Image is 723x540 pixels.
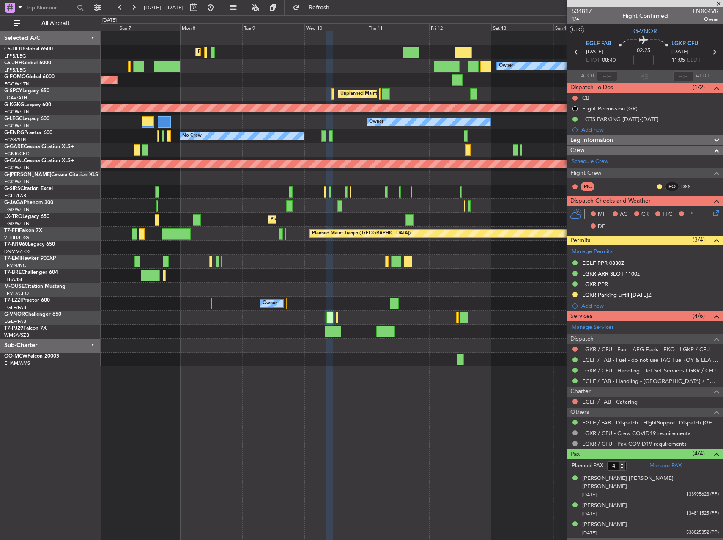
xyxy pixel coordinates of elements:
[586,56,600,65] span: ETOT
[144,4,183,11] span: [DATE] - [DATE]
[572,16,592,23] span: 1/4
[570,26,584,33] button: UTC
[4,228,42,233] a: T7-FFIFalcon 7X
[637,47,650,55] span: 02:25
[582,440,687,447] a: LGKR / CFU - Pax COVID19 requirements
[581,302,719,309] div: Add new
[671,56,685,65] span: 11:05
[570,311,592,321] span: Services
[499,60,513,72] div: Owner
[4,158,74,163] a: G-GAALCessna Citation XLS+
[572,248,613,256] a: Manage Permits
[598,223,605,231] span: DP
[271,213,326,226] div: Planned Maint Dusseldorf
[570,449,580,459] span: Pax
[4,102,24,107] span: G-KGKG
[686,510,719,517] span: 134811525 (PP)
[304,23,367,31] div: Wed 10
[570,334,594,344] span: Dispatch
[4,242,55,247] a: T7-N1960Legacy 650
[4,61,51,66] a: CS-JHHGlobal 6000
[582,105,638,112] div: Flight Permission (GR)
[4,109,30,115] a: EGGW/LTN
[4,326,47,331] a: T7-PJ29Falcon 7X
[687,56,701,65] span: ELDT
[598,210,606,219] span: MF
[582,501,627,510] div: [PERSON_NAME]
[180,23,242,31] div: Mon 8
[602,56,616,65] span: 08:40
[4,130,52,135] a: G-ENRGPraetor 600
[26,1,74,14] input: Trip Number
[649,462,682,470] a: Manage PAX
[686,491,719,498] span: 133995623 (PP)
[289,1,340,14] button: Refresh
[4,354,27,359] span: OO-MCW
[582,346,710,353] a: LGKR / CFU - Fuel - AEG Fuels - EKO - LGKR / CFU
[582,377,719,385] a: EGLF / FAB - Handling - [GEOGRAPHIC_DATA] / EGLF / FAB
[693,7,719,16] span: LNX04VR
[4,276,23,283] a: LTBA/ISL
[369,116,383,128] div: Owner
[4,312,61,317] a: G-VNORChallenger 650
[553,23,616,31] div: Sun 14
[118,23,180,31] div: Sun 7
[597,71,617,81] input: --:--
[572,462,603,470] label: Planned PAX
[4,74,55,80] a: G-FOMOGlobal 6000
[312,227,411,240] div: Planned Maint Tianjin ([GEOGRAPHIC_DATA])
[4,228,19,233] span: T7-FFI
[582,521,627,529] div: [PERSON_NAME]
[582,116,659,123] div: LGTS PARKING [DATE]-[DATE]
[582,259,624,267] div: EGLF PPR 0830Z
[4,354,59,359] a: OO-MCWFalcon 2000S
[4,67,26,73] a: LFPB/LBG
[581,72,595,80] span: ATOT
[633,27,657,36] span: G-VNOR
[182,129,202,142] div: No Crew
[340,88,477,100] div: Unplanned Maint [GEOGRAPHIC_DATA] ([PERSON_NAME] Intl)
[4,214,49,219] a: LX-TROLegacy 650
[570,236,590,245] span: Permits
[4,53,26,59] a: LFPB/LBG
[582,291,652,298] div: LGKR Parking until [DATE]Z
[4,130,24,135] span: G-ENRG
[4,47,53,52] a: CS-DOUGlobal 6500
[582,270,640,277] div: LGKR ARR SLOT 1100z
[693,235,705,244] span: (3/4)
[4,95,27,101] a: LGAV/ATH
[693,449,705,458] span: (4/4)
[4,332,29,339] a: WMSA/SZB
[4,326,23,331] span: T7-PJ29
[665,182,679,191] div: FO
[686,529,719,536] span: 538825352 (PP)
[597,183,616,190] div: - -
[4,144,74,149] a: G-GARECessna Citation XLS+
[4,137,27,143] a: EGSS/STN
[693,16,719,23] span: Owner
[22,20,89,26] span: All Aircraft
[4,179,30,185] a: EGGW/LTN
[4,88,22,94] span: G-SPCY
[4,298,50,303] a: T7-LZZIPraetor 600
[4,158,24,163] span: G-GAAL
[570,168,602,178] span: Flight Crew
[582,430,690,437] a: LGKR / CFU - Crew COVID19 requirements
[641,210,649,219] span: CR
[4,318,26,325] a: EGLF/FAB
[620,210,627,219] span: AC
[4,123,30,129] a: EGGW/LTN
[4,220,30,227] a: EGGW/LTN
[4,242,28,247] span: T7-N1960
[429,23,491,31] div: Fri 12
[4,234,29,241] a: VHHH/HKG
[671,48,689,56] span: [DATE]
[4,186,53,191] a: G-SIRSCitation Excel
[4,172,98,177] a: G-[PERSON_NAME]Cessna Citation XLS
[4,200,53,205] a: G-JAGAPhenom 300
[581,126,719,133] div: Add new
[4,270,58,275] a: T7-BREChallenger 604
[4,165,30,171] a: EGGW/LTN
[570,135,613,145] span: Leg Information
[4,102,51,107] a: G-KGKGLegacy 600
